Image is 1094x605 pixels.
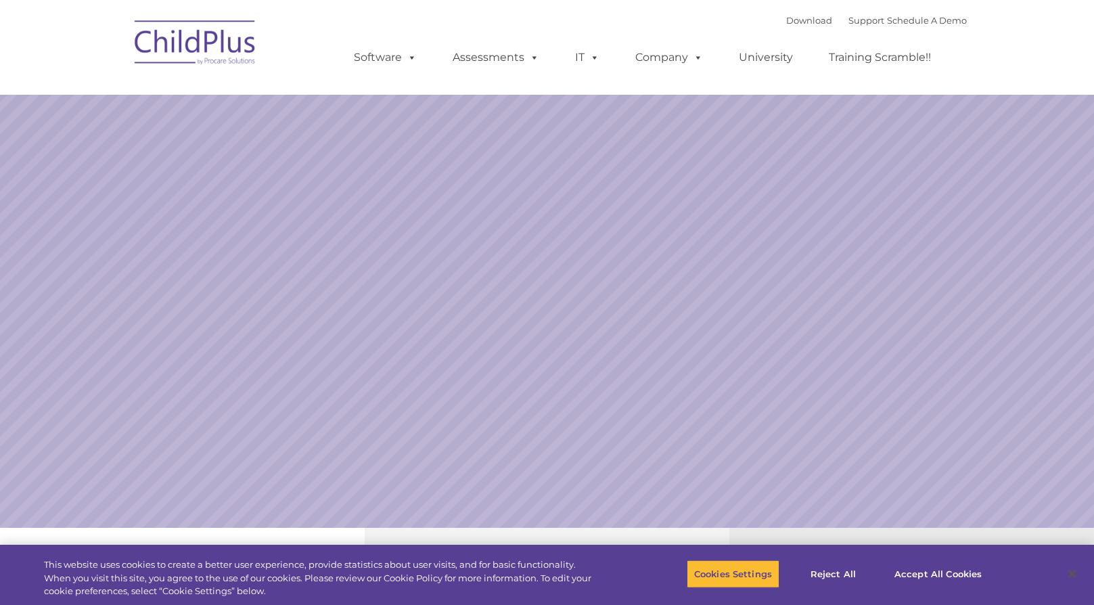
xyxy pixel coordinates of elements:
button: Reject All [791,560,875,588]
button: Accept All Cookies [887,560,989,588]
a: IT [562,44,613,71]
a: Company [622,44,716,71]
a: Software [340,44,430,71]
a: Assessments [439,44,553,71]
a: Download [786,15,832,26]
img: ChildPlus by Procare Solutions [128,11,263,79]
a: Support [848,15,884,26]
font: | [786,15,967,26]
a: University [725,44,806,71]
a: Schedule A Demo [887,15,967,26]
a: Training Scramble!! [815,44,944,71]
button: Close [1057,559,1087,589]
div: This website uses cookies to create a better user experience, provide statistics about user visit... [44,558,601,598]
button: Cookies Settings [687,560,779,588]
